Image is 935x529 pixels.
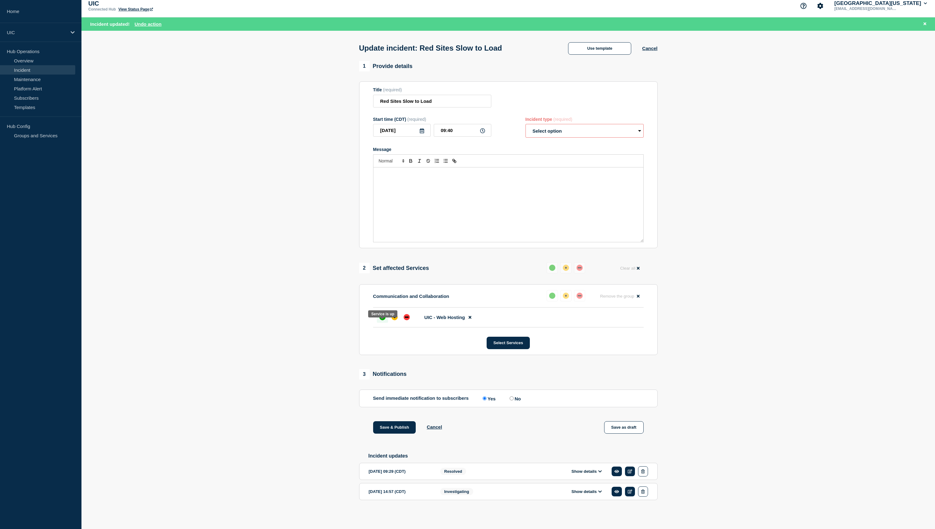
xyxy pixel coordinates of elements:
div: [DATE] 14:57 (CDT) [369,486,431,497]
label: No [508,395,521,401]
div: [DATE] 09:29 (CDT) [369,466,431,477]
button: Show details [570,489,604,494]
div: Start time (CDT) [373,117,491,122]
button: down [574,290,585,301]
h1: Update incident: Red Sites Slow to Load [359,44,502,52]
button: Undo action [135,21,162,27]
div: Incident type [525,117,644,122]
button: affected [560,290,572,301]
div: affected [563,293,569,299]
button: Toggle link [450,157,459,165]
button: Toggle bulleted list [441,157,450,165]
p: Connected Hub [88,7,116,11]
span: Incident updated! [90,21,130,27]
div: affected [563,265,569,271]
button: Toggle ordered list [433,157,441,165]
div: down [576,265,583,271]
span: Remove the group [600,294,634,299]
p: UIC [7,30,67,35]
div: Set affected Services [359,263,429,273]
div: up [549,265,555,271]
input: No [510,396,514,400]
button: Select Services [487,337,530,349]
input: YYYY-MM-DD [373,124,431,137]
button: Save as draft [604,421,644,434]
div: Provide details [359,61,413,71]
button: Toggle strikethrough text [424,157,433,165]
button: up [547,262,558,273]
button: Save & Publish [373,421,416,434]
p: Send immediate notification to subscribers [373,395,469,401]
select: Incident type [525,124,644,138]
button: Toggle bold text [406,157,415,165]
button: Toggle italic text [415,157,424,165]
label: Yes [481,395,496,401]
button: Show details [570,469,604,474]
button: down [574,262,585,273]
span: UIC - Web Hosting [424,315,465,320]
span: Resolved [440,468,466,475]
div: Notifications [359,369,407,380]
span: 1 [359,61,370,71]
span: (required) [553,117,572,122]
input: HH:MM [434,124,491,137]
div: Message [373,147,644,152]
div: down [576,293,583,299]
span: (required) [407,117,426,122]
span: 2 [359,263,370,273]
span: Font size [376,157,406,165]
button: Clear all [616,262,643,274]
a: View Status Page [118,7,153,11]
button: Remove the group [596,290,644,302]
span: (required) [383,87,402,92]
div: Service is up [371,312,394,316]
button: affected [560,262,572,273]
p: Communication and Collaboration [373,294,449,299]
div: Message [373,167,643,242]
div: Send immediate notification to subscribers [373,395,644,401]
button: up [547,290,558,301]
input: Yes [483,396,487,400]
p: [EMAIL_ADDRESS][DOMAIN_NAME] [833,7,898,11]
button: [GEOGRAPHIC_DATA][US_STATE] [833,0,928,7]
div: up [549,293,555,299]
h2: Incident updates [368,453,658,459]
input: Title [373,95,491,107]
span: 3 [359,369,370,380]
button: Cancel [427,424,442,430]
button: Use template [568,42,631,55]
button: Cancel [642,46,657,51]
div: Title [373,87,491,92]
span: Investigating [440,488,473,495]
div: down [404,314,410,320]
